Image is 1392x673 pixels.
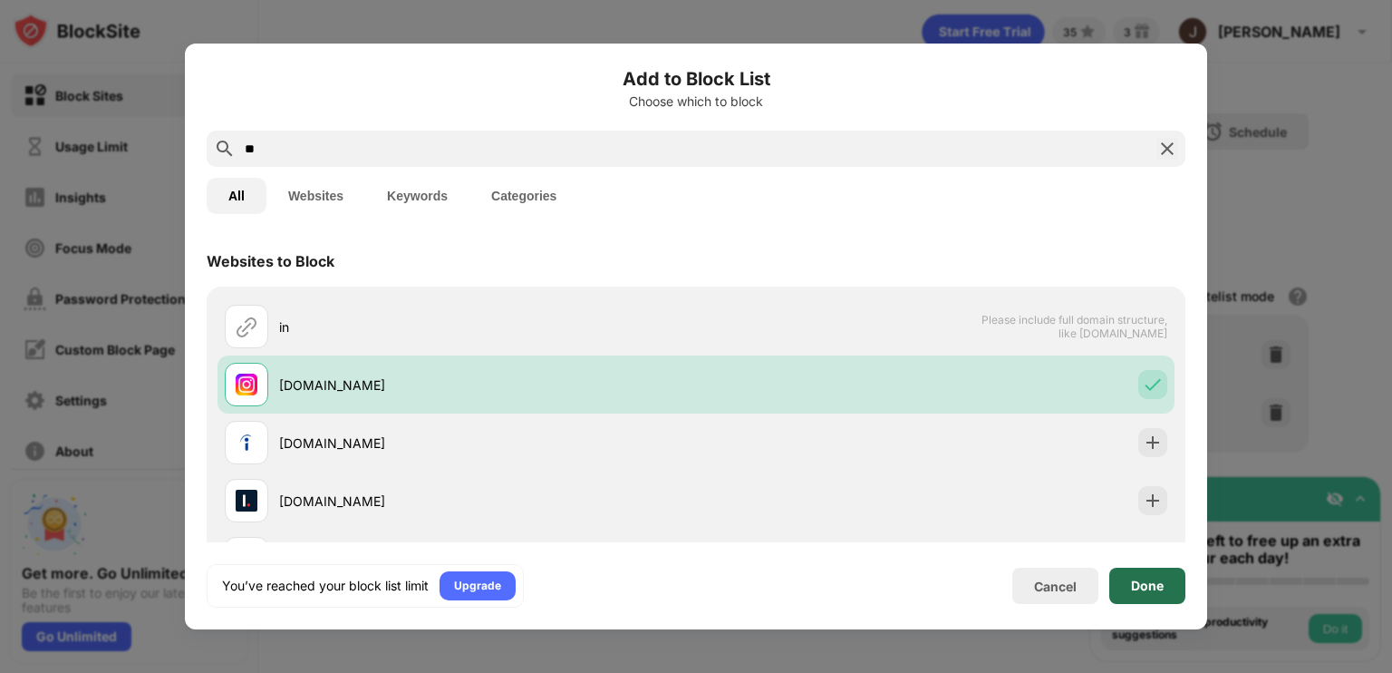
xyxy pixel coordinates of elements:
[236,316,257,337] img: url.svg
[279,317,696,336] div: in
[207,94,1185,109] div: Choose which to block
[1156,138,1178,160] img: search-close
[207,252,334,270] div: Websites to Block
[279,376,696,395] div: [DOMAIN_NAME]
[214,138,236,160] img: search.svg
[981,313,1167,340] span: Please include full domain structure, like [DOMAIN_NAME]
[469,178,578,214] button: Categories
[236,432,257,454] img: favicons
[1131,579,1164,593] div: Done
[236,374,257,395] img: favicons
[454,577,501,595] div: Upgrade
[207,178,266,214] button: All
[1034,579,1077,594] div: Cancel
[236,490,257,512] img: favicons
[266,178,365,214] button: Websites
[365,178,469,214] button: Keywords
[279,492,696,511] div: [DOMAIN_NAME]
[279,434,696,453] div: [DOMAIN_NAME]
[207,65,1185,93] h6: Add to Block List
[222,577,429,595] div: You’ve reached your block list limit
